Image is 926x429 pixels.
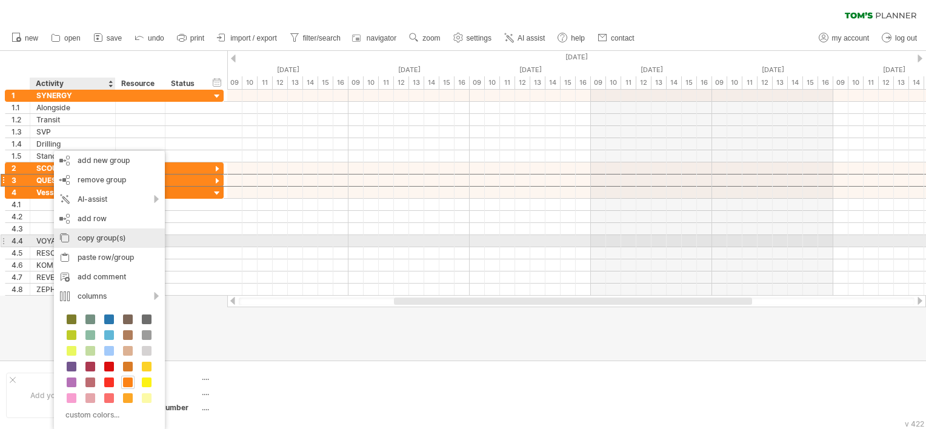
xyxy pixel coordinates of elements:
[25,34,38,42] span: new
[712,64,833,76] div: Sunday, 12 October 2025
[36,284,109,295] div: ZEPHYER
[36,90,109,101] div: SYNERGY
[12,162,30,174] div: 2
[36,259,109,271] div: KOMMANDOR ORCA
[12,138,30,150] div: 1.4
[36,78,108,90] div: Activity
[202,387,304,397] div: ....
[36,235,109,247] div: VOYAGER
[848,76,864,89] div: 10
[230,34,277,42] span: import / export
[905,419,924,428] div: v 422
[303,76,318,89] div: 14
[12,247,30,259] div: 4.5
[773,76,788,89] div: 13
[485,76,500,89] div: 10
[788,76,803,89] div: 14
[36,102,109,113] div: Alongside
[12,235,30,247] div: 4.4
[348,64,470,76] div: Thursday, 9 October 2025
[60,407,155,423] div: custom colors...
[394,76,409,89] div: 12
[132,30,168,46] a: undo
[727,76,742,89] div: 10
[697,76,712,89] div: 16
[258,76,273,89] div: 11
[273,76,288,89] div: 12
[816,30,873,46] a: my account
[595,30,638,46] a: contact
[288,76,303,89] div: 13
[576,76,591,89] div: 16
[518,34,545,42] span: AI assist
[54,267,165,287] div: add comment
[470,64,591,76] div: Friday, 10 October 2025
[227,64,348,76] div: Wednesday, 8 October 2025
[107,34,122,42] span: save
[8,30,42,46] a: new
[54,228,165,248] div: copy group(s)
[621,76,636,89] div: 11
[36,247,109,259] div: RESOLVE
[36,114,109,125] div: Transit
[591,64,712,76] div: Saturday, 11 October 2025
[501,30,548,46] a: AI assist
[12,126,30,138] div: 1.3
[879,76,894,89] div: 12
[48,30,84,46] a: open
[611,34,635,42] span: contact
[90,30,125,46] a: save
[833,76,848,89] div: 09
[422,34,440,42] span: zoom
[12,211,30,222] div: 4.2
[121,78,158,90] div: Resource
[12,90,30,101] div: 1
[12,187,30,198] div: 4
[409,76,424,89] div: 13
[12,114,30,125] div: 1.2
[54,190,165,209] div: AI-assist
[36,150,109,162] div: Standby-WOW
[571,34,585,42] span: help
[318,76,333,89] div: 15
[682,76,697,89] div: 15
[12,259,30,271] div: 4.6
[12,199,30,210] div: 4.1
[667,76,682,89] div: 14
[54,151,165,170] div: add new group
[36,162,109,174] div: SCOUT
[450,30,495,46] a: settings
[36,175,109,186] div: QUEST
[530,76,545,89] div: 13
[545,76,561,89] div: 14
[561,76,576,89] div: 15
[12,271,30,283] div: 4.7
[54,248,165,267] div: paste row/group
[54,287,165,306] div: columns
[591,76,606,89] div: 09
[515,76,530,89] div: 12
[555,30,588,46] a: help
[636,76,651,89] div: 12
[467,34,491,42] span: settings
[12,223,30,234] div: 4.3
[12,150,30,162] div: 1.5
[379,76,394,89] div: 11
[350,30,400,46] a: navigator
[818,76,833,89] div: 16
[36,126,109,138] div: SVP
[439,76,455,89] div: 15
[864,76,879,89] div: 11
[455,76,470,89] div: 16
[171,78,198,90] div: Status
[894,76,909,89] div: 13
[190,34,204,42] span: print
[78,175,126,184] span: remove group
[348,76,364,89] div: 09
[364,76,379,89] div: 10
[424,76,439,89] div: 14
[36,271,109,283] div: REVELATION
[333,76,348,89] div: 16
[6,373,119,418] div: Add your own logo
[879,30,921,46] a: log out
